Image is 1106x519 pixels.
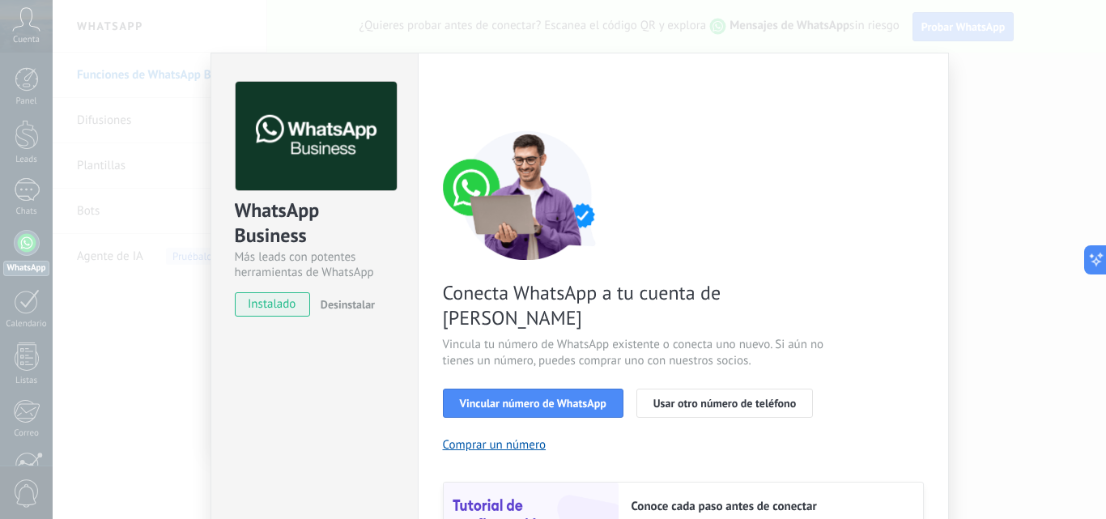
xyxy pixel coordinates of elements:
span: Vincular número de WhatsApp [460,398,606,409]
span: Conecta WhatsApp a tu cuenta de [PERSON_NAME] [443,280,828,330]
button: Vincular número de WhatsApp [443,389,623,418]
div: Más leads con potentes herramientas de WhatsApp [235,249,394,280]
span: instalado [236,292,309,317]
h2: Conoce cada paso antes de conectar [632,499,907,514]
span: Desinstalar [321,297,375,312]
img: connect number [443,130,613,260]
button: Usar otro número de teléfono [636,389,813,418]
button: Desinstalar [314,292,375,317]
button: Comprar un número [443,437,547,453]
div: WhatsApp Business [235,198,394,249]
span: Vincula tu número de WhatsApp existente o conecta uno nuevo. Si aún no tienes un número, puedes c... [443,337,828,369]
span: Usar otro número de teléfono [653,398,796,409]
img: logo_main.png [236,82,397,191]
